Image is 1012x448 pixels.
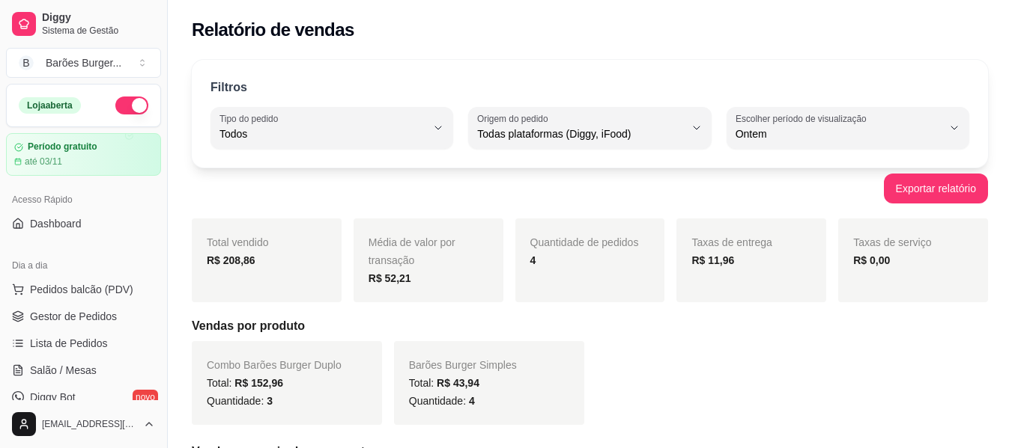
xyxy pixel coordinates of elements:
label: Tipo do pedido [219,112,283,125]
span: R$ 152,96 [234,377,283,389]
button: Select a team [6,48,161,78]
a: Período gratuitoaté 03/11 [6,133,161,176]
div: Loja aberta [19,97,81,114]
h5: Vendas por produto [192,317,988,335]
span: 3 [267,395,273,407]
span: Combo Barões Burger Duplo [207,359,342,371]
span: Gestor de Pedidos [30,309,117,324]
span: Diggy [42,11,155,25]
span: Ontem [736,126,942,141]
button: Tipo do pedidoTodos [210,107,453,149]
strong: R$ 52,21 [369,272,411,284]
label: Origem do pedido [477,112,553,125]
span: Pedidos balcão (PDV) [30,282,133,297]
a: Diggy Botnovo [6,385,161,409]
span: 4 [469,395,475,407]
span: Todas plataformas (Diggy, iFood) [477,126,684,141]
button: Origem do pedidoTodas plataformas (Diggy, iFood) [468,107,711,149]
span: Quantidade: [409,395,475,407]
article: até 03/11 [25,156,62,168]
strong: R$ 0,00 [853,254,890,266]
span: [EMAIL_ADDRESS][DOMAIN_NAME] [42,418,137,430]
span: Taxas de entrega [691,236,772,248]
button: Alterar Status [115,96,148,114]
div: Barões Burger ... [46,55,121,70]
a: Gestor de Pedidos [6,304,161,328]
div: Acesso Rápido [6,188,161,212]
span: Lista de Pedidos [30,336,108,351]
span: Sistema de Gestão [42,25,155,37]
a: Dashboard [6,212,161,236]
span: Todos [219,126,426,141]
button: Exportar relatório [884,174,988,203]
span: Diggy Bot [30,390,76,405]
span: Total: [409,377,479,389]
span: Taxas de serviço [853,236,931,248]
a: Salão / Mesas [6,358,161,382]
h2: Relatório de vendas [192,18,354,42]
div: Dia a dia [6,254,161,277]
a: DiggySistema de Gestão [6,6,161,42]
button: Escolher período de visualizaçãoOntem [727,107,969,149]
span: R$ 43,94 [437,377,479,389]
span: Dashboard [30,216,82,231]
span: Barões Burger Simples [409,359,517,371]
label: Escolher período de visualização [736,112,871,125]
span: Quantidade: [207,395,273,407]
strong: R$ 208,86 [207,254,255,266]
strong: 4 [530,254,536,266]
span: Média de valor por transação [369,236,455,266]
a: Lista de Pedidos [6,331,161,355]
span: Salão / Mesas [30,363,97,378]
p: Filtros [210,79,247,96]
strong: R$ 11,96 [691,254,734,266]
article: Período gratuito [28,141,97,153]
span: B [19,55,34,70]
button: [EMAIL_ADDRESS][DOMAIN_NAME] [6,406,161,442]
span: Quantidade de pedidos [530,236,639,248]
span: Total vendido [207,236,269,248]
span: Total: [207,377,283,389]
button: Pedidos balcão (PDV) [6,277,161,301]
